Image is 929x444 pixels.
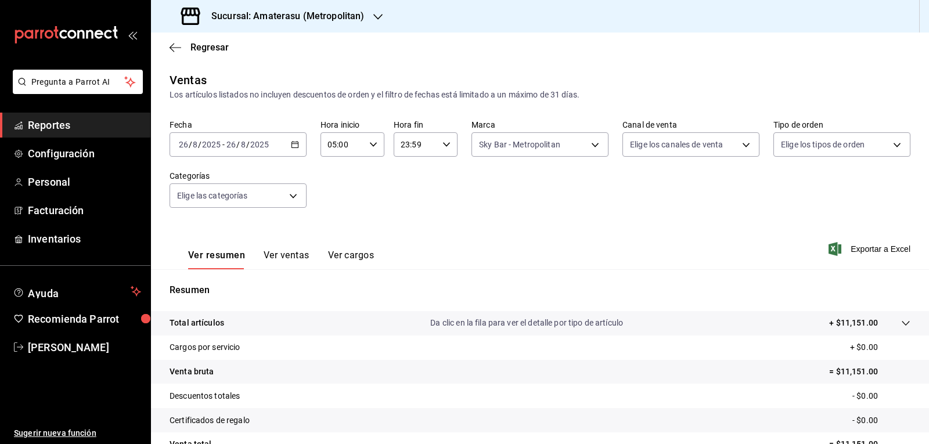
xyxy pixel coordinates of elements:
[622,121,759,129] label: Canal de venta
[188,250,245,269] button: Ver resumen
[28,146,141,161] span: Configuración
[189,140,192,149] span: /
[178,140,189,149] input: --
[201,140,221,149] input: ----
[630,139,723,150] span: Elige los canales de venta
[170,89,910,101] div: Los artículos listados no incluyen descuentos de orden y el filtro de fechas está limitado a un m...
[188,250,374,269] div: navigation tabs
[14,427,141,439] span: Sugerir nueva función
[781,139,865,150] span: Elige los tipos de orden
[829,366,910,378] p: = $11,151.00
[264,250,309,269] button: Ver ventas
[773,121,910,129] label: Tipo de orden
[28,203,141,218] span: Facturación
[28,174,141,190] span: Personal
[250,140,269,149] input: ----
[202,9,364,23] h3: Sucursal: Amaterasu (Metropolitan)
[28,284,126,298] span: Ayuda
[321,121,384,129] label: Hora inicio
[8,84,143,96] a: Pregunta a Parrot AI
[222,140,225,149] span: -
[394,121,458,129] label: Hora fin
[170,121,307,129] label: Fecha
[28,340,141,355] span: [PERSON_NAME]
[170,341,240,353] p: Cargos por servicio
[479,139,560,150] span: Sky Bar - Metropolitan
[13,70,143,94] button: Pregunta a Parrot AI
[28,231,141,247] span: Inventarios
[170,71,207,89] div: Ventas
[831,242,910,256] button: Exportar a Excel
[28,117,141,133] span: Reportes
[829,317,878,329] p: + $11,151.00
[430,317,623,329] p: Da clic en la fila para ver el detalle por tipo de artículo
[240,140,246,149] input: --
[170,414,250,427] p: Certificados de regalo
[31,76,125,88] span: Pregunta a Parrot AI
[852,414,910,427] p: - $0.00
[236,140,240,149] span: /
[192,140,198,149] input: --
[177,190,248,201] span: Elige las categorías
[471,121,608,129] label: Marca
[170,366,214,378] p: Venta bruta
[852,390,910,402] p: - $0.00
[128,30,137,39] button: open_drawer_menu
[170,283,910,297] p: Resumen
[328,250,375,269] button: Ver cargos
[170,390,240,402] p: Descuentos totales
[28,311,141,327] span: Recomienda Parrot
[850,341,910,353] p: + $0.00
[170,42,229,53] button: Regresar
[226,140,236,149] input: --
[246,140,250,149] span: /
[198,140,201,149] span: /
[170,317,224,329] p: Total artículos
[170,172,307,180] label: Categorías
[190,42,229,53] span: Regresar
